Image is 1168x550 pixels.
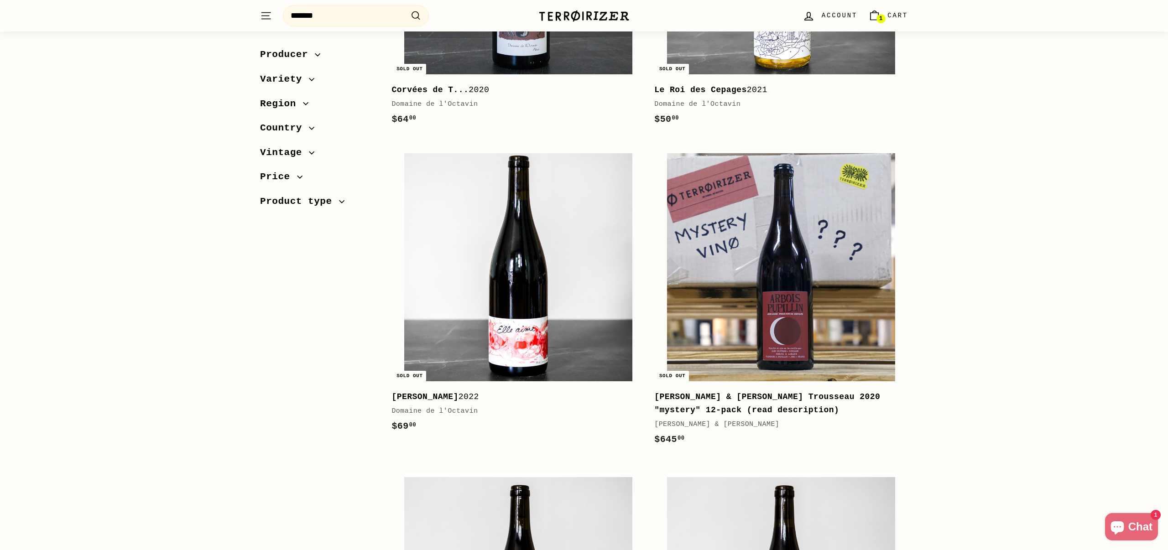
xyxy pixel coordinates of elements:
[260,120,309,136] span: Country
[654,99,899,110] div: Domaine de l'Octavin
[391,140,645,443] a: Sold out [PERSON_NAME]2022Domaine de l'Octavin
[887,10,908,21] span: Cart
[654,114,679,125] span: $50
[260,194,339,209] span: Product type
[391,85,469,94] b: Corvées de T...
[654,434,684,445] span: $645
[391,406,636,417] div: Domaine de l'Octavin
[260,72,309,87] span: Variety
[260,192,377,216] button: Product type
[260,93,377,118] button: Region
[409,422,416,428] sup: 00
[654,140,908,456] a: Sold out [PERSON_NAME] & [PERSON_NAME] Trousseau 2020 "mystery" 12-pack (read description) [PERSO...
[393,371,426,381] div: Sold out
[654,392,880,415] b: [PERSON_NAME] & [PERSON_NAME] Trousseau 2020 "mystery" 12-pack (read description)
[654,85,747,94] b: Le Roi des Cepages
[391,421,416,431] span: $69
[409,115,416,121] sup: 00
[260,45,377,69] button: Producer
[260,167,377,192] button: Price
[260,142,377,167] button: Vintage
[391,114,416,125] span: $64
[656,371,689,381] div: Sold out
[391,392,458,401] b: [PERSON_NAME]
[822,10,857,21] span: Account
[260,96,303,111] span: Region
[863,2,913,29] a: Cart
[391,390,636,404] div: 2022
[672,115,679,121] sup: 00
[656,64,689,74] div: Sold out
[260,47,315,62] span: Producer
[391,83,636,97] div: 2020
[391,99,636,110] div: Domaine de l'Octavin
[654,83,899,97] div: 2021
[260,145,309,160] span: Vintage
[393,64,426,74] div: Sold out
[678,435,684,441] sup: 00
[654,419,899,430] div: [PERSON_NAME] & [PERSON_NAME]
[797,2,863,29] a: Account
[260,69,377,94] button: Variety
[1102,513,1161,543] inbox-online-store-chat: Shopify online store chat
[260,169,297,185] span: Price
[879,16,882,22] span: 1
[260,118,377,143] button: Country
